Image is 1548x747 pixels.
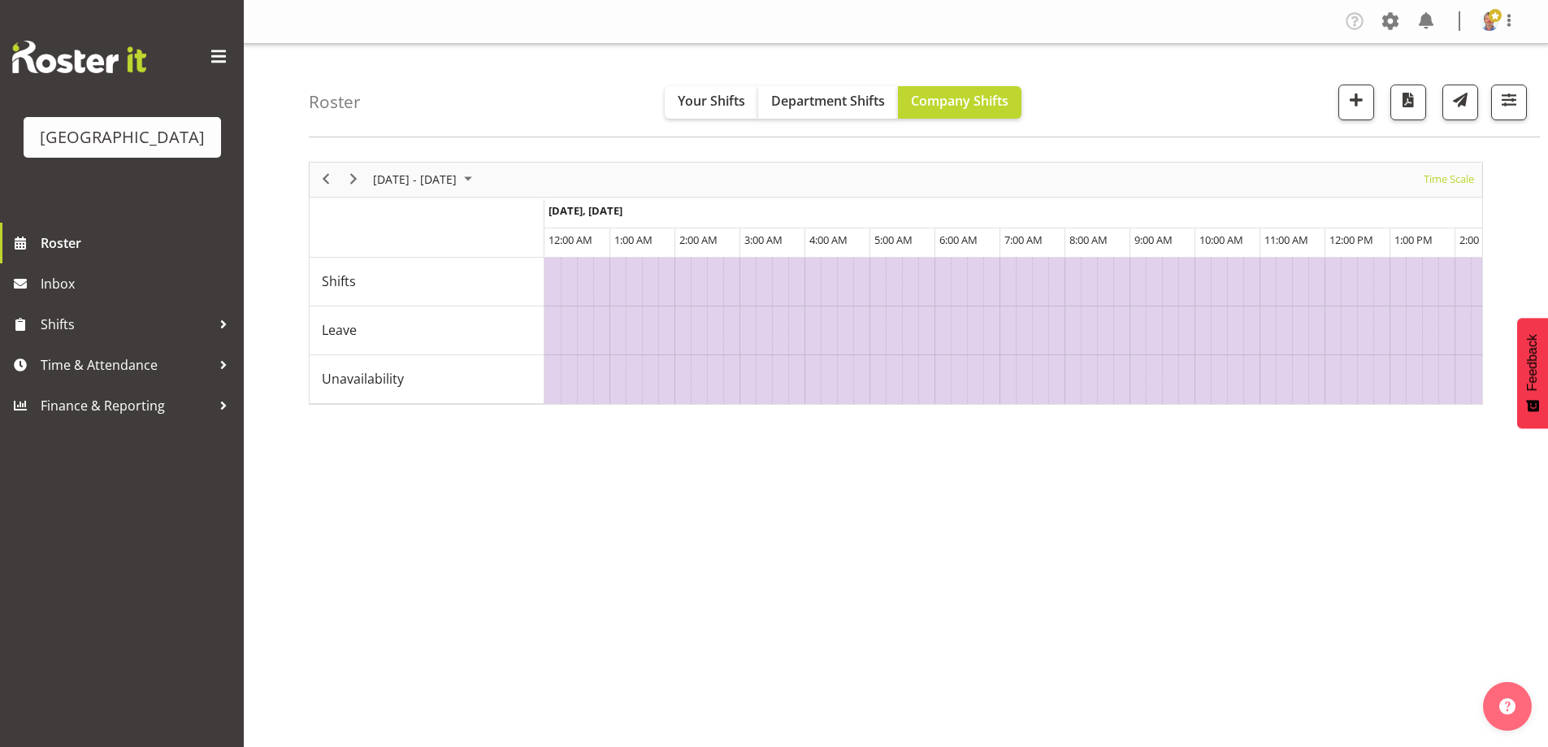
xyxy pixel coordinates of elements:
button: Download a PDF of the roster according to the set date range. [1390,85,1426,120]
img: Rosterit website logo [12,41,146,73]
button: Your Shifts [665,86,758,119]
div: [GEOGRAPHIC_DATA] [40,125,205,150]
button: Filter Shifts [1491,85,1527,120]
span: Feedback [1525,334,1540,391]
button: Add a new shift [1338,85,1374,120]
span: Inbox [41,271,236,296]
span: Finance & Reporting [41,393,211,418]
img: help-xxl-2.png [1499,698,1515,714]
span: Department Shifts [771,92,885,110]
span: Company Shifts [911,92,1008,110]
button: Company Shifts [898,86,1021,119]
button: Feedback - Show survey [1517,318,1548,428]
span: Shifts [41,312,211,337]
span: Time & Attendance [41,353,211,377]
span: Roster [41,231,236,255]
button: Send a list of all shifts for the selected filtered period to all rostered employees. [1442,85,1478,120]
button: Department Shifts [758,86,898,119]
span: Your Shifts [678,92,745,110]
img: cian-ocinnseala53500ffac99bba29ecca3b151d0be656.png [1480,11,1499,31]
h4: Roster [309,93,361,111]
